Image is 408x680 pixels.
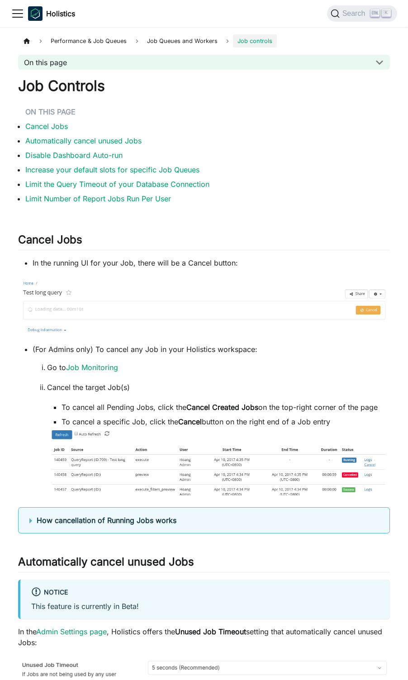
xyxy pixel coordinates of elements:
summary: How cancellation of Running Jobs works [29,515,379,526]
a: Increase your default slots for specific Job Queues [25,165,199,174]
nav: Breadcrumbs [18,34,390,48]
a: Home page [18,34,35,48]
span: Job Queues and Workers [142,34,222,48]
li: To cancel a specific Job, click the button on the right end of a Job entry [62,416,390,427]
b: How cancellation of Running Jobs works [37,516,176,525]
span: Job controls [233,34,277,48]
p: In the , Holistics offers the setting that automatically cancel unused Jobs: [18,626,390,648]
a: HolisticsHolistics [28,6,75,21]
a: Limit the Query Timeout of your Database Connection [25,180,209,189]
p: Cancel the target Job(s) [47,382,390,393]
a: Automatically cancel unused Jobs [25,136,142,145]
a: Job Monitoring [66,363,118,372]
strong: Cancel Created Jobs [186,403,258,412]
span: Search [340,10,371,18]
li: (For Admins only) To cancel any Job in your Holistics workspace: [33,344,390,498]
button: On this page [18,55,390,70]
h2: Cancel Jobs [18,233,390,250]
a: Disable Dashboard Auto-run [25,151,123,160]
h1: Job Controls [18,77,390,95]
img: Holistics [28,6,43,21]
button: Search (Ctrl+K) [327,5,397,22]
a: Limit Number of Report Jobs Run Per User [25,194,171,203]
li: To cancel all Pending Jobs, click the on the top-right corner of the page [62,402,390,413]
a: Cancel Jobs [25,122,68,131]
div: Notice [31,587,379,599]
strong: Unused Job Timeout [175,627,246,636]
li: In the running UI for your Job, there will be a Cancel button: [33,257,390,268]
h2: Automatically cancel unused Jobs [18,555,390,572]
a: Admin Settings page [36,627,107,636]
kbd: K [382,9,391,17]
p: Go to [47,362,390,373]
b: Holistics [46,8,75,19]
span: Performance & Job Queues [46,34,131,48]
p: This feature is currently in Beta! [31,601,379,612]
button: Toggle navigation bar [11,7,24,20]
strong: Cancel [178,417,202,426]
